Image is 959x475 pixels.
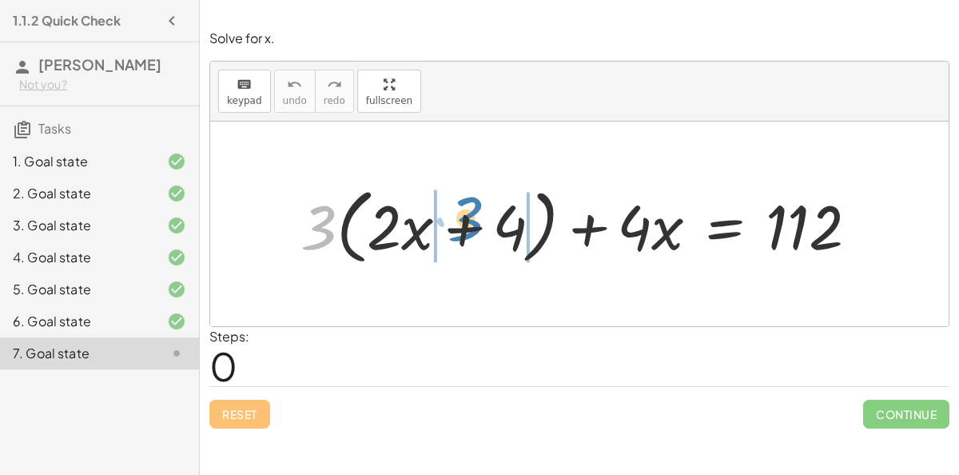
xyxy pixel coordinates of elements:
button: undoundo [274,70,316,113]
i: Task finished and correct. [167,216,186,235]
span: [PERSON_NAME] [38,55,161,74]
span: redo [324,95,345,106]
span: undo [283,95,307,106]
i: undo [287,75,302,94]
div: 3. Goal state [13,216,141,235]
span: 0 [209,341,237,390]
i: Task finished and correct. [167,248,186,267]
p: Solve for x. [209,30,949,48]
button: redoredo [315,70,354,113]
div: 1. Goal state [13,152,141,171]
i: Task finished and correct. [167,152,186,171]
div: 7. Goal state [13,344,141,363]
div: 5. Goal state [13,280,141,299]
i: Task not started. [167,344,186,363]
button: keyboardkeypad [218,70,271,113]
i: keyboard [237,75,252,94]
div: 2. Goal state [13,184,141,203]
div: Not you? [19,77,186,93]
span: Tasks [38,120,71,137]
label: Steps: [209,328,249,345]
div: 6. Goal state [13,312,141,331]
i: Task finished and correct. [167,184,186,203]
i: redo [327,75,342,94]
span: keypad [227,95,262,106]
div: 4. Goal state [13,248,141,267]
span: fullscreen [366,95,412,106]
i: Task finished and correct. [167,312,186,331]
h4: 1.1.2 Quick Check [13,11,121,30]
i: Task finished and correct. [167,280,186,299]
button: fullscreen [357,70,421,113]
